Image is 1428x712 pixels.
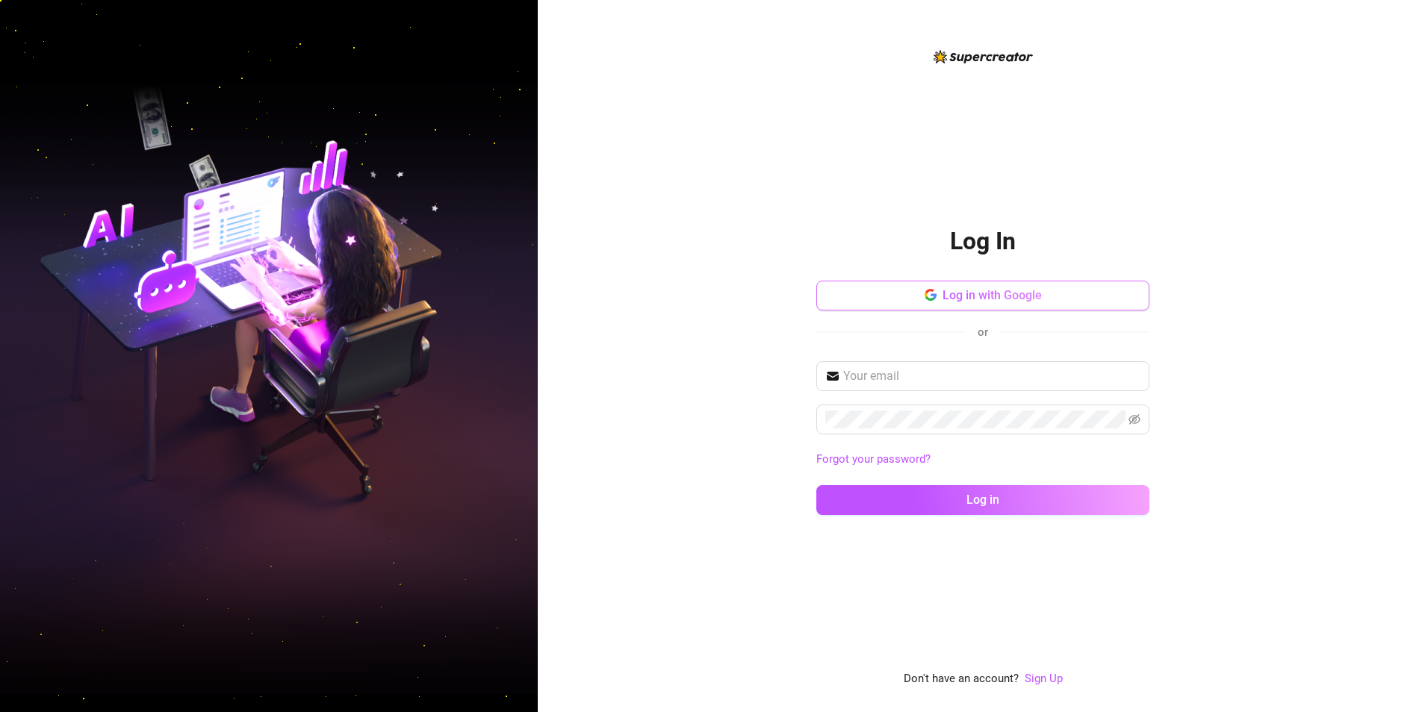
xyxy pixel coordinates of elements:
[843,367,1140,385] input: Your email
[978,325,988,339] span: or
[966,493,999,507] span: Log in
[904,670,1019,688] span: Don't have an account?
[816,485,1149,515] button: Log in
[943,288,1042,302] span: Log in with Google
[1025,672,1063,685] a: Sign Up
[1025,670,1063,688] a: Sign Up
[1129,413,1140,425] span: eye-invisible
[816,281,1149,310] button: Log in with Google
[816,452,931,466] a: Forgot your password?
[816,451,1149,469] a: Forgot your password?
[934,50,1033,63] img: logo-BBDzfeDw.svg
[950,226,1016,257] h2: Log In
